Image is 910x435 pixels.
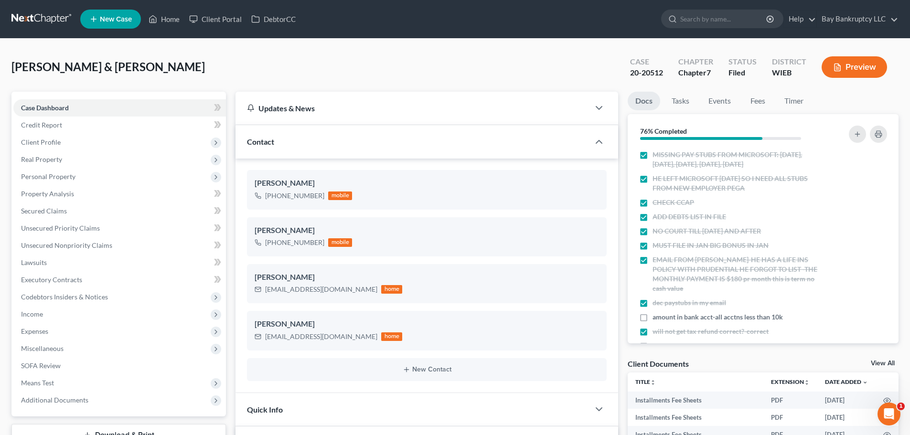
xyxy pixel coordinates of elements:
[728,56,757,67] div: Status
[701,92,739,110] a: Events
[21,207,67,215] span: Secured Claims
[771,378,810,385] a: Extensionunfold_more
[21,293,108,301] span: Codebtors Insiders & Notices
[144,11,184,28] a: Home
[817,409,876,426] td: [DATE]
[247,137,274,146] span: Contact
[763,409,817,426] td: PDF
[763,392,817,409] td: PDF
[628,392,763,409] td: Installments Fee Sheets
[628,92,660,110] a: Docs
[635,378,656,385] a: Titleunfold_more
[13,254,226,271] a: Lawsuits
[653,341,757,350] span: need date she closed busi bank acct
[255,272,599,283] div: [PERSON_NAME]
[21,344,64,352] span: Miscellaneous
[246,11,300,28] a: DebtorCC
[21,172,75,180] span: Personal Property
[678,56,713,67] div: Chapter
[21,138,61,146] span: Client Profile
[817,11,898,28] a: Bay Bankruptcy LLC
[265,332,377,341] div: [EMAIL_ADDRESS][DOMAIN_NAME]
[184,11,246,28] a: Client Portal
[653,312,783,322] span: amount in bank acct-all acctns less than 10k
[653,241,769,250] span: MUST FILE IN JAN BIG BONUS IN JAN
[13,117,226,134] a: Credit Report
[100,16,132,23] span: New Case
[784,11,816,28] a: Help
[21,396,88,404] span: Additional Documents
[653,327,769,336] span: will not get tax refund correct?-correct
[21,310,43,318] span: Income
[247,103,578,113] div: Updates & News
[742,92,773,110] a: Fees
[21,190,74,198] span: Property Analysis
[664,92,697,110] a: Tasks
[328,191,352,200] div: mobile
[13,202,226,220] a: Secured Claims
[13,271,226,288] a: Executory Contracts
[21,104,69,112] span: Case Dashboard
[13,357,226,374] a: SOFA Review
[21,327,48,335] span: Expenses
[630,67,663,78] div: 20-20512
[13,185,226,202] a: Property Analysis
[255,178,599,189] div: [PERSON_NAME]
[825,378,868,385] a: Date Added expand_more
[653,255,823,293] span: EMAIL FROM [PERSON_NAME]-HE HAS A LIFE INS POLICY WITH PRUDENTIAL HE FORGOT TO LIST -THE MONTHLY ...
[628,409,763,426] td: Installments Fee Sheets
[678,67,713,78] div: Chapter
[878,403,900,425] iframe: Intercom live chat
[247,405,283,414] span: Quick Info
[653,212,726,222] span: ADD DEBTS LIST IN FILE
[21,241,112,249] span: Unsecured Nonpriority Claims
[381,285,402,294] div: home
[255,225,599,236] div: [PERSON_NAME]
[772,67,806,78] div: WIEB
[653,298,726,308] span: dec paystubs in my email
[265,191,324,201] div: [PHONE_NUMBER]
[21,276,82,284] span: Executory Contracts
[265,238,324,247] div: [PHONE_NUMBER]
[653,150,823,169] span: MISSING PAY STUBS FROM MICROSOFT: [DATE], [DATE], [DATE], [DATE], [DATE]
[653,174,823,193] span: HE LEFT MICROSOFT [DATE] SO I NEED ALL STUBS FROM NEW EMPLOYER PEGA
[777,92,811,110] a: Timer
[630,56,663,67] div: Case
[772,56,806,67] div: District
[862,380,868,385] i: expand_more
[13,220,226,237] a: Unsecured Priority Claims
[21,361,61,370] span: SOFA Review
[21,155,62,163] span: Real Property
[265,285,377,294] div: [EMAIL_ADDRESS][DOMAIN_NAME]
[21,121,62,129] span: Credit Report
[897,403,905,410] span: 1
[21,224,100,232] span: Unsecured Priority Claims
[381,332,402,341] div: home
[822,56,887,78] button: Preview
[640,127,687,135] strong: 76% Completed
[13,237,226,254] a: Unsecured Nonpriority Claims
[817,392,876,409] td: [DATE]
[650,380,656,385] i: unfold_more
[328,238,352,247] div: mobile
[21,379,54,387] span: Means Test
[628,359,689,369] div: Client Documents
[13,99,226,117] a: Case Dashboard
[728,67,757,78] div: Filed
[255,318,599,330] div: [PERSON_NAME]
[653,226,761,236] span: NO COURT TILL [DATE] AND AFTER
[707,68,711,77] span: 7
[804,380,810,385] i: unfold_more
[653,198,694,207] span: CHECK CCAP
[11,60,205,74] span: [PERSON_NAME] & [PERSON_NAME]
[21,258,47,266] span: Lawsuits
[680,10,768,28] input: Search by name...
[255,366,599,373] button: New Contact
[871,360,895,367] a: View All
